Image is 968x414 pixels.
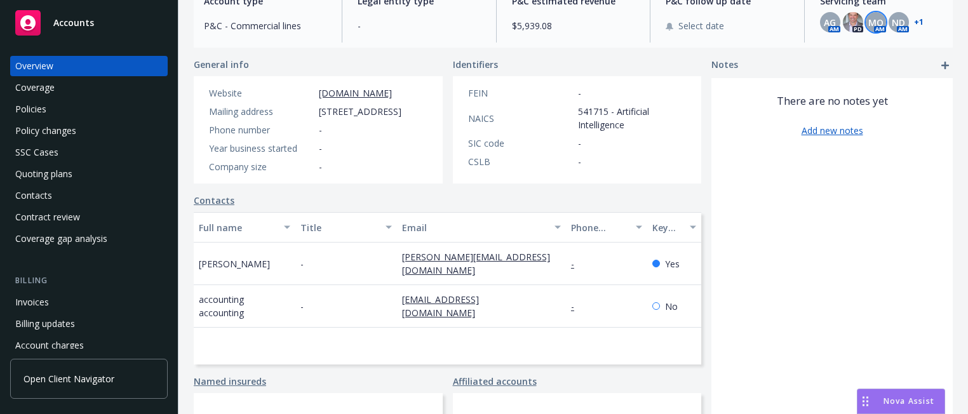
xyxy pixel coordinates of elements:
[209,86,314,100] div: Website
[512,19,635,32] span: $5,939.08
[566,212,647,243] button: Phone number
[204,19,326,32] span: P&C - Commercial lines
[468,137,573,150] div: SIC code
[15,335,84,356] div: Account charges
[15,185,52,206] div: Contacts
[199,221,276,234] div: Full name
[402,251,550,276] a: [PERSON_NAME][EMAIL_ADDRESS][DOMAIN_NAME]
[10,164,168,184] a: Quoting plans
[10,207,168,227] a: Contract review
[319,142,322,155] span: -
[15,99,46,119] div: Policies
[468,86,573,100] div: FEIN
[665,300,678,313] span: No
[10,5,168,41] a: Accounts
[24,372,114,385] span: Open Client Navigator
[300,300,304,313] span: -
[824,16,836,29] span: AG
[578,105,687,131] span: 541715 - Artificial Intelligence
[15,207,80,227] div: Contract review
[319,160,322,173] span: -
[402,221,547,234] div: Email
[938,58,953,73] a: add
[10,292,168,312] a: Invoices
[358,19,480,32] span: -
[453,375,537,388] a: Affiliated accounts
[15,314,75,334] div: Billing updates
[10,274,168,287] div: Billing
[652,221,682,234] div: Key contact
[10,185,168,206] a: Contacts
[468,112,573,125] div: NAICS
[647,212,701,243] button: Key contact
[209,142,314,155] div: Year business started
[578,137,581,150] span: -
[194,212,295,243] button: Full name
[199,257,270,270] span: [PERSON_NAME]
[319,87,392,99] a: [DOMAIN_NAME]
[402,293,485,319] a: [EMAIL_ADDRESS][DOMAIN_NAME]
[843,12,863,32] img: photo
[319,123,322,137] span: -
[199,293,290,319] span: accounting accounting
[571,258,584,270] a: -
[10,99,168,119] a: Policies
[300,221,378,234] div: Title
[10,77,168,98] a: Coverage
[15,56,53,76] div: Overview
[892,16,905,29] span: ND
[194,194,234,207] a: Contacts
[578,86,581,100] span: -
[319,105,401,118] span: [STREET_ADDRESS]
[711,58,738,73] span: Notes
[10,142,168,163] a: SSC Cases
[571,300,584,312] a: -
[802,124,863,137] a: Add new notes
[884,396,934,406] span: Nova Assist
[578,155,581,168] span: -
[468,155,573,168] div: CSLB
[10,314,168,334] a: Billing updates
[857,389,945,414] button: Nova Assist
[857,389,873,413] div: Drag to move
[10,56,168,76] a: Overview
[15,142,58,163] div: SSC Cases
[15,292,49,312] div: Invoices
[15,121,76,141] div: Policy changes
[300,257,304,270] span: -
[777,93,888,109] span: There are no notes yet
[571,221,628,234] div: Phone number
[15,229,107,249] div: Coverage gap analysis
[665,257,680,270] span: Yes
[678,19,724,32] span: Select date
[10,121,168,141] a: Policy changes
[209,105,314,118] div: Mailing address
[914,18,924,26] a: +1
[15,164,72,184] div: Quoting plans
[194,58,249,71] span: General info
[209,123,314,137] div: Phone number
[15,77,55,98] div: Coverage
[53,18,94,28] span: Accounts
[397,212,566,243] button: Email
[209,160,314,173] div: Company size
[868,16,884,29] span: MQ
[194,375,266,388] a: Named insureds
[10,229,168,249] a: Coverage gap analysis
[10,335,168,356] a: Account charges
[295,212,397,243] button: Title
[453,58,498,71] span: Identifiers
